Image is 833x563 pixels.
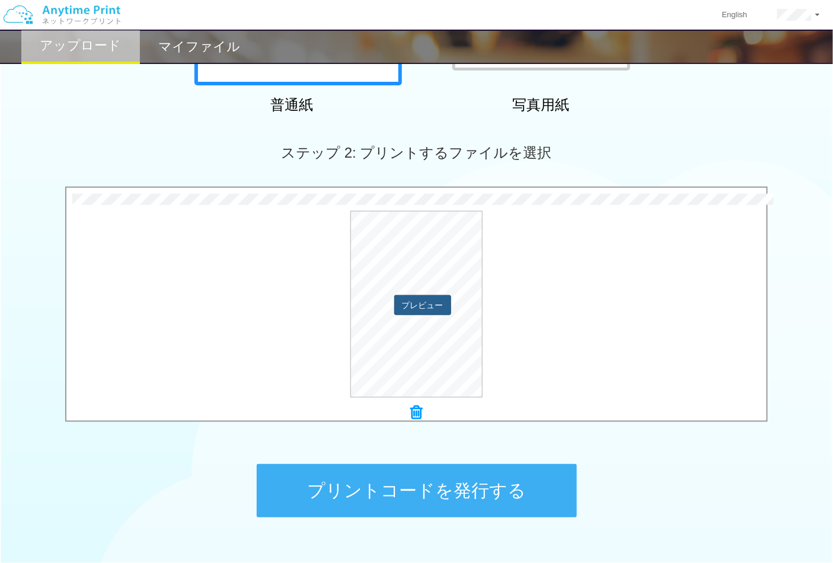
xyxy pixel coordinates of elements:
[189,97,396,113] h2: 普通紙
[158,40,240,54] h2: マイファイル
[257,464,577,517] button: プリントコードを発行する
[394,295,451,315] button: プレビュー
[438,97,645,113] h2: 写真用紙
[281,145,551,161] span: ステップ 2: プリントするファイルを選択
[40,39,122,53] h2: アップロード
